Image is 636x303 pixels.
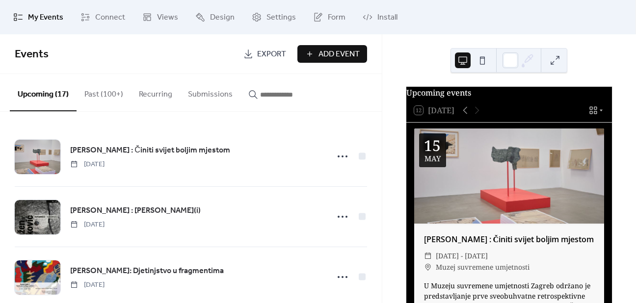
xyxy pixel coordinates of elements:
a: Views [135,4,185,30]
span: My Events [28,12,63,24]
span: [DATE] [70,220,105,230]
span: Muzej suvremene umjetnosti [436,261,530,273]
div: Upcoming events [406,87,612,99]
button: Upcoming (17) [10,74,77,111]
a: Settings [244,4,303,30]
a: Install [355,4,405,30]
span: Form [328,12,345,24]
div: ​ [424,261,432,273]
span: [DATE] [70,159,105,170]
a: Connect [73,4,132,30]
span: Views [157,12,178,24]
div: May [424,155,441,162]
span: [DATE] - [DATE] [436,250,488,262]
button: Recurring [131,74,180,110]
a: [PERSON_NAME]: Djetinjstvo u fragmentima [70,265,224,278]
span: Events [15,44,49,65]
a: Form [306,4,353,30]
div: [PERSON_NAME] : Činiti svijet boljim mjestom [414,233,604,245]
span: [DATE] [70,280,105,290]
span: Settings [266,12,296,24]
button: Past (100+) [77,74,131,110]
span: [PERSON_NAME]: Djetinjstvo u fragmentima [70,265,224,277]
div: ​ [424,250,432,262]
span: Export [257,49,286,60]
button: Submissions [180,74,240,110]
span: Design [210,12,235,24]
span: [PERSON_NAME] : Činiti svijet boljim mjestom [70,145,230,156]
a: [PERSON_NAME] : [PERSON_NAME](i) [70,204,201,217]
a: Design [188,4,242,30]
div: 15 [424,138,441,153]
button: Add Event [297,45,367,63]
a: Export [236,45,293,63]
span: Install [377,12,397,24]
span: Add Event [318,49,360,60]
a: [PERSON_NAME] : Činiti svijet boljim mjestom [70,144,230,157]
span: Connect [95,12,125,24]
a: My Events [6,4,71,30]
